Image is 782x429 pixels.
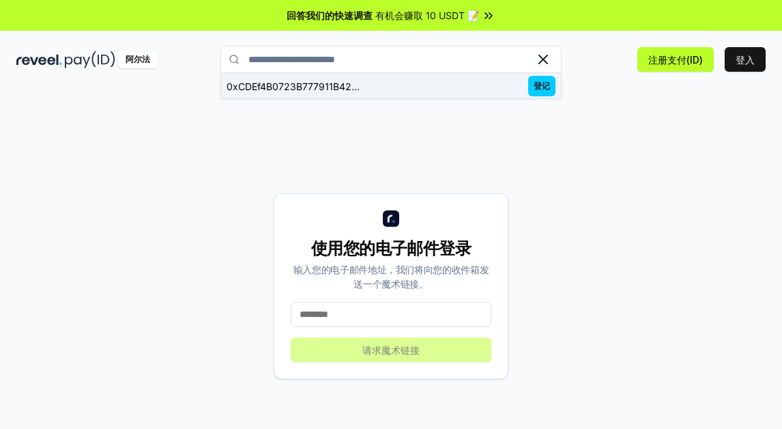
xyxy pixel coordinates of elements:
img: 揭示黑暗 [16,51,62,68]
font: 登入 [736,54,755,66]
font: 使用您的电子邮件登录 [311,238,471,258]
button: 0xCDEf4B0723B777911B42...登记 [220,74,562,98]
font: 回答我们的快速调查 [287,10,373,21]
img: 付款编号 [65,51,115,68]
font: 输入您的电子邮件地址，我们将向您的收件箱发送一个魔术链接。 [293,264,489,290]
font: 阿尔法 [126,54,150,64]
font: 0xCDEf4B0723B777911B42... [227,81,360,92]
button: 注册支付(ID) [637,47,714,72]
font: 有机会赚取 10 USDT 📝 [375,10,479,21]
img: logo_small [383,210,399,227]
font: 登记 [534,81,550,91]
button: 登入 [725,47,766,72]
font: 注册支付(ID) [648,54,703,66]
